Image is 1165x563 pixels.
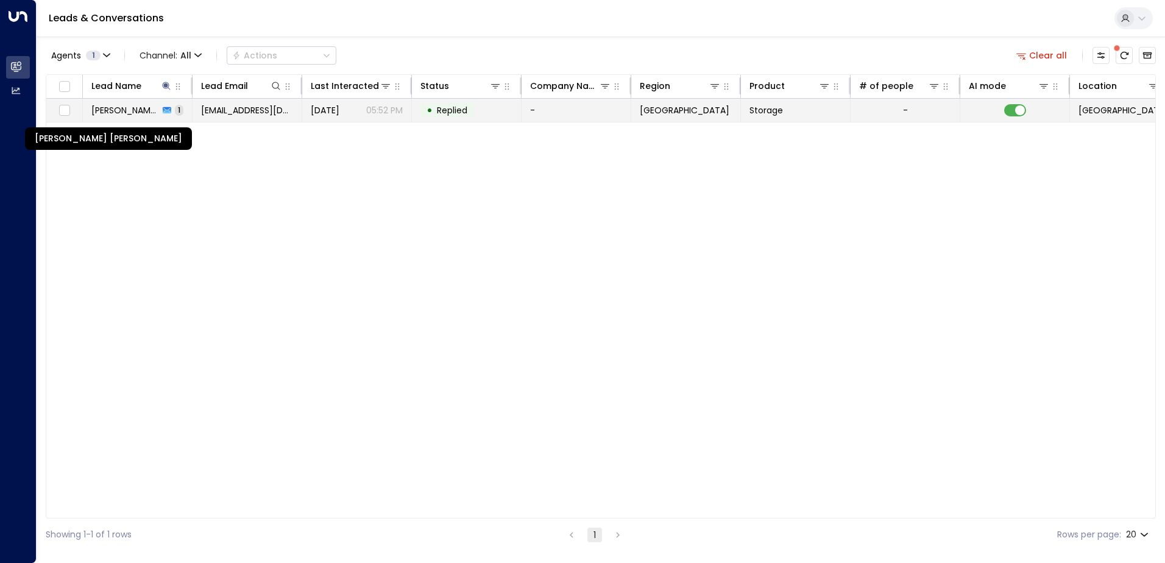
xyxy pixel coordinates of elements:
div: • [427,100,433,121]
div: Status [420,79,449,93]
span: London [640,104,729,116]
span: There are new threads available. Refresh the grid to view the latest updates. [1116,47,1133,64]
div: AI mode [969,79,1006,93]
div: Status [420,79,501,93]
div: [PERSON_NAME] [PERSON_NAME] [25,127,192,150]
p: 05:52 PM [366,104,403,116]
div: # of people [859,79,940,93]
span: Toggle select all [57,79,72,94]
a: Leads & Conversations [49,11,164,25]
span: 1 [175,105,183,115]
span: Yesterday [311,104,339,116]
div: 20 [1126,526,1151,544]
button: Customize [1092,47,1110,64]
div: Lead Name [91,79,141,93]
button: Agents1 [46,47,115,64]
button: Clear all [1011,47,1072,64]
span: Storage [749,104,783,116]
button: Archived Leads [1139,47,1156,64]
span: Channel: [135,47,207,64]
span: Toggle select row [57,103,72,118]
td: - [522,99,631,122]
div: Actions [232,50,277,61]
div: - [903,104,908,116]
span: Salman24mn@gmail.com [201,104,293,116]
div: Last Interacted [311,79,392,93]
div: Region [640,79,721,93]
button: Actions [227,46,336,65]
div: Company Name [530,79,611,93]
div: Lead Email [201,79,282,93]
div: Last Interacted [311,79,379,93]
div: Product [749,79,785,93]
div: Location [1078,79,1160,93]
button: page 1 [587,528,602,542]
div: Company Name [530,79,599,93]
span: 1 [86,51,101,60]
div: AI mode [969,79,1050,93]
button: Channel:All [135,47,207,64]
div: # of people [859,79,913,93]
div: Showing 1-1 of 1 rows [46,528,132,541]
span: Mr Mohammed Salman Mohamed Rafeeq [91,104,159,116]
div: Button group with a nested menu [227,46,336,65]
nav: pagination navigation [564,527,626,542]
div: Region [640,79,670,93]
div: Location [1078,79,1117,93]
span: Agents [51,51,81,60]
div: Lead Email [201,79,248,93]
div: Product [749,79,830,93]
span: All [180,51,191,60]
label: Rows per page: [1057,528,1121,541]
span: Replied [437,104,467,116]
div: Lead Name [91,79,172,93]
